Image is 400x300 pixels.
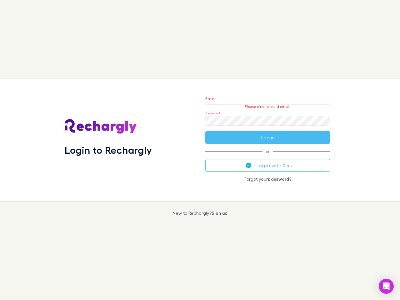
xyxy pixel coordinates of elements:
[268,176,289,182] a: password
[65,144,152,156] h1: Login to Rechargly
[65,119,137,134] img: Rechargly's Logo
[205,159,330,172] button: Log in with Xero
[172,211,228,216] p: New to Rechargly?
[246,162,252,168] img: Xero's logo
[205,104,330,109] p: Please enter a valid email.
[205,151,330,152] span: or
[379,279,394,294] div: Open Intercom Messenger
[212,210,227,216] a: Sign up
[205,177,330,182] p: Forgot your ?
[205,111,220,116] label: Password
[205,131,330,144] button: Log in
